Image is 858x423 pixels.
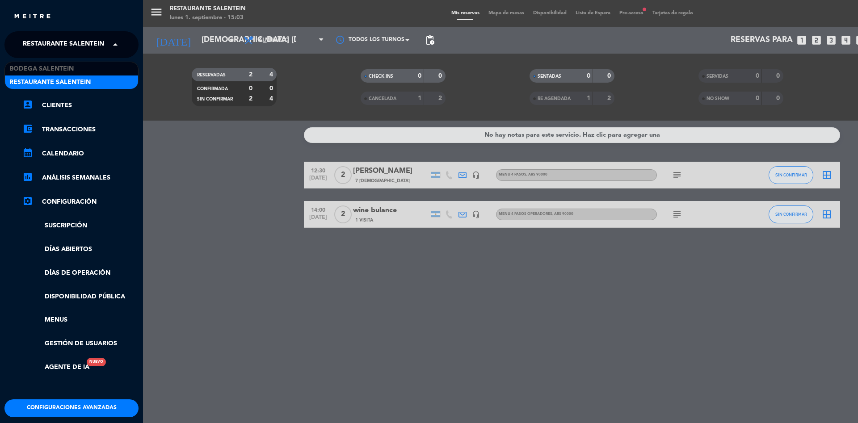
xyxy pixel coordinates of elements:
[22,124,139,135] a: account_balance_walletTransacciones
[425,35,435,46] span: pending_actions
[22,100,139,111] a: account_boxClientes
[22,362,89,373] a: Agente de IANuevo
[22,196,33,206] i: settings_applications
[22,244,139,255] a: Días abiertos
[9,64,74,74] span: Bodega Salentein
[23,35,104,54] span: Restaurante Salentein
[22,221,139,231] a: Suscripción
[22,292,139,302] a: Disponibilidad pública
[22,268,139,278] a: Días de Operación
[4,399,139,417] button: Configuraciones avanzadas
[9,77,91,88] span: Restaurante Salentein
[22,147,33,158] i: calendar_month
[87,358,106,366] div: Nuevo
[22,197,139,207] a: Configuración
[22,315,139,325] a: Menus
[22,339,139,349] a: Gestión de usuarios
[22,148,139,159] a: calendar_monthCalendario
[22,172,33,182] i: assessment
[22,172,139,183] a: assessmentANÁLISIS SEMANALES
[22,99,33,110] i: account_box
[13,13,51,20] img: MEITRE
[22,123,33,134] i: account_balance_wallet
